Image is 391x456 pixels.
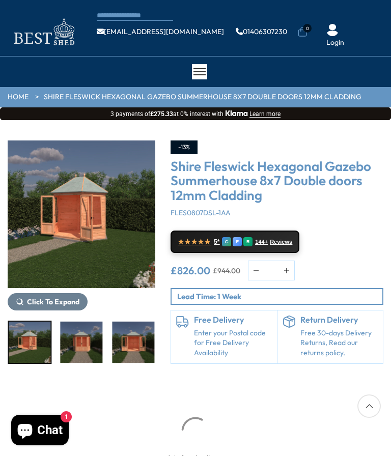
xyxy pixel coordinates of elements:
h6: Return Delivery [300,316,378,325]
span: FLES0807DSL-1AA [171,208,231,217]
button: Click To Expand [8,293,88,310]
p: Lead Time: 1 Week [177,291,382,302]
a: 01406307230 [236,28,287,35]
del: £944.00 [213,267,240,274]
img: FleswickSummerhouse_GARDEN_FRONT_open_200x200.jpg [112,322,154,363]
img: logo [8,15,79,48]
div: E [233,237,242,246]
img: Shire Fleswick Hexagonal Gazebo Summerhouse 8x7 Double doors 12mm Cladding [8,140,155,288]
span: Reviews [270,239,292,245]
a: Shire Fleswick Hexagonal Gazebo Summerhouse 8x7 Double doors 12mm Cladding [44,92,361,102]
a: Enter your Postal code for Free Delivery Availability [194,328,272,358]
span: 0 [303,24,312,33]
ins: £826.00 [171,266,210,276]
div: 2 / 9 [8,140,155,310]
img: FleswickSummerhouse_GARDEN_rh1_200x200.jpg [9,322,51,363]
div: 2 / 9 [8,321,52,364]
div: -13% [171,140,198,154]
span: Click To Expand [27,297,79,306]
inbox-online-store-chat: Shopify online store chat [8,415,72,448]
div: R [243,237,253,246]
img: User Icon [326,24,339,36]
h3: Shire Fleswick Hexagonal Gazebo Summerhouse 8x7 Double doors 12mm Cladding [171,159,383,203]
a: HOME [8,92,29,102]
div: 4 / 9 [111,321,155,364]
h6: Free Delivery [194,316,272,325]
span: ★★★★★ [178,238,211,246]
a: 0 [297,27,308,37]
div: 3 / 9 [60,321,104,364]
div: G [222,237,231,246]
p: Free 30-days Delivery Returns, Read our returns policy. [300,328,378,358]
img: FleswickSummerhouse_GARDEN_FRONT_200x200.jpg [61,322,103,363]
a: Login [326,38,344,48]
span: 144+ [255,239,268,245]
a: [EMAIL_ADDRESS][DOMAIN_NAME] [97,28,224,35]
a: ★★★★★ 5* G E R 144+ Reviews [171,231,299,253]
